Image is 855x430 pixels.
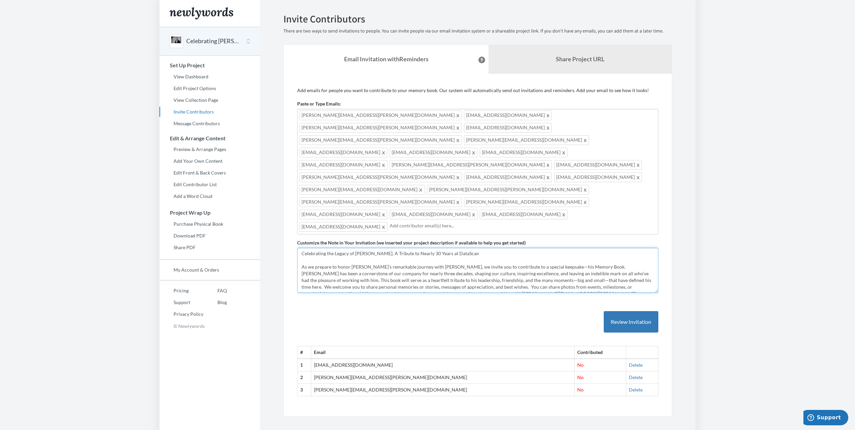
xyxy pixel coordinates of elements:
[159,231,260,241] a: Download PDF
[283,13,672,24] h2: Invite Contributors
[464,172,552,182] span: [EMAIL_ADDRESS][DOMAIN_NAME]
[577,374,584,380] span: No
[629,374,643,380] a: Delete
[159,265,260,275] a: My Account & Orders
[160,135,260,141] h3: Edit & Arrange Content
[297,239,526,246] label: Customize the Note in Your Invitation (we inserted your project description if available to help ...
[159,168,260,178] a: Edit Front & Back Covers
[556,55,604,63] b: Share Project URL
[629,362,643,368] a: Delete
[203,286,227,296] a: FAQ
[159,119,260,129] a: Message Contributors
[464,111,552,120] span: [EMAIL_ADDRESS][DOMAIN_NAME]
[390,160,552,170] span: [PERSON_NAME][EMAIL_ADDRESS][PERSON_NAME][DOMAIN_NAME]
[300,172,462,182] span: [PERSON_NAME][EMAIL_ADDRESS][PERSON_NAME][DOMAIN_NAME]
[300,222,387,232] span: [EMAIL_ADDRESS][DOMAIN_NAME]
[554,172,642,182] span: [EMAIL_ADDRESS][DOMAIN_NAME]
[311,371,574,384] td: [PERSON_NAME][EMAIL_ADDRESS][PERSON_NAME][DOMAIN_NAME]
[298,346,311,359] th: #
[203,297,227,307] a: Blog
[297,87,658,94] p: Add emails for people you want to contribute to your memory book. Our system will automatically s...
[300,185,424,195] span: [PERSON_NAME][EMAIL_ADDRESS][DOMAIN_NAME]
[574,346,626,359] th: Contributed
[159,83,260,93] a: Edit Project Options
[159,321,260,331] p: © Newlywords
[300,135,462,145] span: [PERSON_NAME][EMAIL_ADDRESS][PERSON_NAME][DOMAIN_NAME]
[159,297,203,307] a: Support
[577,387,584,392] span: No
[159,180,260,190] a: Edit Contributor List
[604,311,658,333] button: Review Invitation
[311,384,574,396] td: [PERSON_NAME][EMAIL_ADDRESS][PERSON_NAME][DOMAIN_NAME]
[427,185,589,195] span: [PERSON_NAME][EMAIL_ADDRESS][PERSON_NAME][DOMAIN_NAME]
[159,219,260,229] a: Purchase Physical Book
[159,242,260,253] a: Share PDF
[283,28,672,34] p: There are two ways to send invitations to people. You can invite people via our email invitation ...
[300,160,387,170] span: [EMAIL_ADDRESS][DOMAIN_NAME]
[159,286,203,296] a: Pricing
[464,135,589,145] span: [PERSON_NAME][EMAIL_ADDRESS][DOMAIN_NAME]
[160,62,260,68] h3: Set Up Project
[300,111,462,120] span: [PERSON_NAME][EMAIL_ADDRESS][PERSON_NAME][DOMAIN_NAME]
[297,248,658,293] textarea: Celebrating the Legacy of [PERSON_NAME]; A Tribute to Nearly 30 Years at DataScan As we prepare t...
[311,359,574,371] td: [EMAIL_ADDRESS][DOMAIN_NAME]
[300,197,462,207] span: [PERSON_NAME][EMAIL_ADDRESS][PERSON_NAME][DOMAIN_NAME]
[297,100,341,107] label: Paste or Type Emails:
[159,191,260,201] a: Add a Word Cloud
[390,222,656,229] input: Add contributor email(s) here...
[554,160,642,170] span: [EMAIL_ADDRESS][DOMAIN_NAME]
[629,387,643,392] a: Delete
[159,156,260,166] a: Add Your Own Content
[464,123,552,133] span: [EMAIL_ADDRESS][DOMAIN_NAME]
[298,359,311,371] th: 1
[159,72,260,82] a: View Dashboard
[159,107,260,117] a: Invite Contributors
[159,95,260,105] a: View Collection Page
[186,37,241,46] button: Celebrating [PERSON_NAME]
[464,197,589,207] span: [PERSON_NAME][EMAIL_ADDRESS][DOMAIN_NAME]
[160,210,260,216] h3: Project Wrap Up
[300,148,387,157] span: [EMAIL_ADDRESS][DOMAIN_NAME]
[300,123,462,133] span: [PERSON_NAME][EMAIL_ADDRESS][PERSON_NAME][DOMAIN_NAME]
[159,144,260,154] a: Preview & Arrange Pages
[170,7,233,19] img: Newlywords logo
[300,210,387,219] span: [EMAIL_ADDRESS][DOMAIN_NAME]
[480,148,568,157] span: [EMAIL_ADDRESS][DOMAIN_NAME]
[159,309,203,319] a: Privacy Policy
[577,362,584,368] span: No
[344,55,429,63] strong: Email Invitation with Reminders
[298,371,311,384] th: 2
[390,210,477,219] span: [EMAIL_ADDRESS][DOMAIN_NAME]
[803,410,848,427] iframe: Opens a widget where you can chat to one of our agents
[480,210,568,219] span: [EMAIL_ADDRESS][DOMAIN_NAME]
[311,346,574,359] th: Email
[390,148,477,157] span: [EMAIL_ADDRESS][DOMAIN_NAME]
[298,384,311,396] th: 3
